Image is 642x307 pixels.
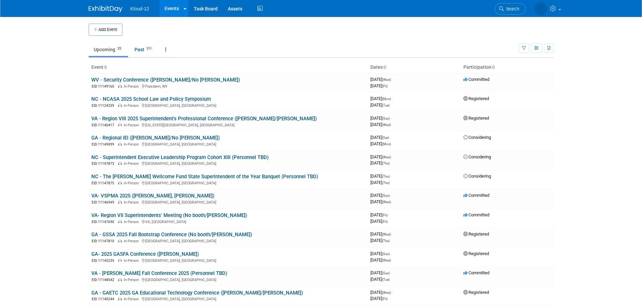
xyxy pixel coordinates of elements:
[91,174,318,180] a: NC - The [PERSON_NAME] Wellcome Fund State Superintendent of the Year Banquet (Personnel TBD)
[92,239,117,243] span: EID: 11147810
[463,135,491,140] span: Considering
[370,219,388,224] span: [DATE]
[124,161,141,166] span: In-Person
[392,290,393,295] span: -
[118,220,122,223] img: In-Person Event
[91,257,365,263] div: [GEOGRAPHIC_DATA], [GEOGRAPHIC_DATA]
[370,116,392,121] span: [DATE]
[382,291,391,295] span: (Wed)
[382,136,389,140] span: (Sat)
[463,251,489,256] span: Registered
[463,193,489,198] span: Committed
[370,193,392,198] span: [DATE]
[91,154,269,160] a: NC - Superintendent Executive Leadership Program Cohort XIII (Personnel TBD)
[116,46,123,51] span: 25
[463,290,489,295] span: Registered
[389,212,390,217] span: -
[91,77,240,83] a: WV - Security Conference ([PERSON_NAME]/No [PERSON_NAME])
[92,123,117,127] span: EID: 11140417
[461,62,554,73] th: Participation
[91,122,365,128] div: [US_STATE][GEOGRAPHIC_DATA], [GEOGRAPHIC_DATA]
[118,258,122,262] img: In-Person Event
[392,154,393,159] span: -
[392,77,393,82] span: -
[370,238,390,243] span: [DATE]
[370,96,393,101] span: [DATE]
[89,62,368,73] th: Event
[91,270,227,276] a: VA - [PERSON_NAME] Fall Conference 2025 (Personnel TBD)
[92,162,117,165] span: EID: 11147873
[382,297,388,301] span: (Fri)
[382,213,388,217] span: (Fri)
[463,270,489,275] span: Committed
[91,96,211,102] a: NC - NCASA 2025 School Law and Policy Symposium
[124,239,141,243] span: In-Person
[463,212,489,217] span: Committed
[91,238,365,244] div: [GEOGRAPHIC_DATA], [GEOGRAPHIC_DATA]
[370,270,392,275] span: [DATE]
[124,123,141,127] span: In-Person
[382,175,390,178] span: (Thu)
[91,232,252,238] a: GA - GSSA 2025 Fall Bootstrap Conference (No booth/[PERSON_NAME])
[370,296,388,301] span: [DATE]
[463,174,491,179] span: Considering
[91,296,365,302] div: [GEOGRAPHIC_DATA], [GEOGRAPHIC_DATA]
[391,193,392,198] span: -
[91,102,365,108] div: [GEOGRAPHIC_DATA], [GEOGRAPHIC_DATA]
[124,297,141,301] span: In-Person
[534,2,547,15] img: Erin Grigsby
[382,258,391,262] span: (Wed)
[392,232,393,237] span: -
[91,83,365,89] div: Pipestem, WV
[91,193,214,199] a: VA- VSPMA 2025 ([PERSON_NAME], [PERSON_NAME])
[382,239,390,243] span: (Thu)
[118,161,122,165] img: In-Person Event
[124,258,141,263] span: In-Person
[118,142,122,146] img: In-Person Event
[382,78,391,82] span: (Wed)
[370,251,392,256] span: [DATE]
[382,142,391,146] span: (Mon)
[391,270,392,275] span: -
[124,181,141,185] span: In-Person
[92,181,117,185] span: EID: 11147875
[382,97,391,101] span: (Mon)
[370,77,393,82] span: [DATE]
[368,62,461,73] th: Dates
[118,123,122,126] img: In-Person Event
[382,220,388,223] span: (Fri)
[504,6,519,11] span: Search
[382,84,388,88] span: (Fri)
[92,297,117,301] span: EID: 11140244
[118,297,122,300] img: In-Person Event
[370,135,391,140] span: [DATE]
[89,43,128,56] a: Upcoming25
[91,141,365,147] div: [GEOGRAPHIC_DATA], [GEOGRAPHIC_DATA]
[89,6,122,12] img: ExhibitDay
[91,290,303,296] a: GA - GAETC 2025 GA Educational Technology Conference ([PERSON_NAME]/[PERSON_NAME])
[390,135,391,140] span: -
[491,64,495,70] a: Sort by Participation Type
[391,174,392,179] span: -
[118,278,122,281] img: In-Person Event
[92,201,117,204] span: EID: 11146949
[370,83,388,88] span: [DATE]
[370,174,392,179] span: [DATE]
[463,77,489,82] span: Committed
[382,194,390,197] span: (Sun)
[91,219,365,224] div: VA, [GEOGRAPHIC_DATA]
[89,24,122,36] button: Add Event
[91,277,365,282] div: [GEOGRAPHIC_DATA], [GEOGRAPHIC_DATA]
[382,161,390,165] span: (Thu)
[370,257,391,263] span: [DATE]
[118,103,122,107] img: In-Person Event
[382,123,391,127] span: (Wed)
[370,232,393,237] span: [DATE]
[382,117,390,120] span: (Sun)
[370,212,390,217] span: [DATE]
[118,181,122,184] img: In-Person Event
[91,160,365,166] div: [GEOGRAPHIC_DATA], [GEOGRAPHIC_DATA]
[92,278,117,282] span: EID: 11148542
[382,271,390,275] span: (Sun)
[370,154,393,159] span: [DATE]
